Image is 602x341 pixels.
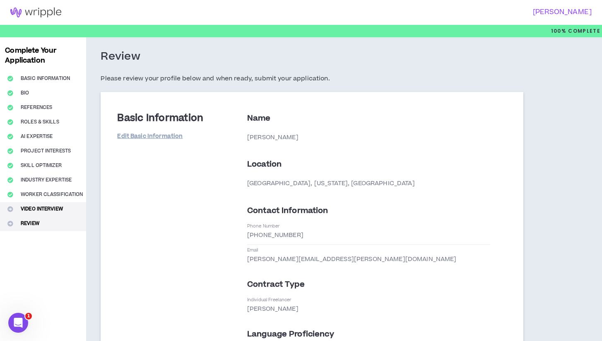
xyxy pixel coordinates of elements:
p: 100% [551,25,600,37]
p: Contract Type [247,279,490,290]
h3: Complete Your Application [2,46,84,65]
p: [PHONE_NUMBER] [247,230,303,240]
p: Email [247,247,258,253]
p: Contact Information [247,205,490,217]
p: [PERSON_NAME] [247,133,490,143]
p: [PERSON_NAME][EMAIL_ADDRESS][PERSON_NAME][DOMAIN_NAME] [247,254,457,264]
a: Edit Basic Information [117,129,183,144]
p: Language Proficiency [247,329,490,340]
h3: Review [101,50,140,64]
p: [PERSON_NAME] [247,304,299,314]
p: Individual Freelancer [247,297,291,303]
iframe: Intercom live chat [8,313,28,333]
p: Phone Number [247,223,280,229]
span: Complete [566,27,600,35]
h3: Basic Information [117,113,203,124]
span: 1 [25,313,32,319]
p: [GEOGRAPHIC_DATA], [US_STATE], [GEOGRAPHIC_DATA] [247,179,490,189]
h3: [PERSON_NAME] [296,8,592,16]
p: Name [247,113,490,124]
p: Location [247,159,490,170]
h5: Please review your profile below and when ready, submit your application. [101,74,523,84]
